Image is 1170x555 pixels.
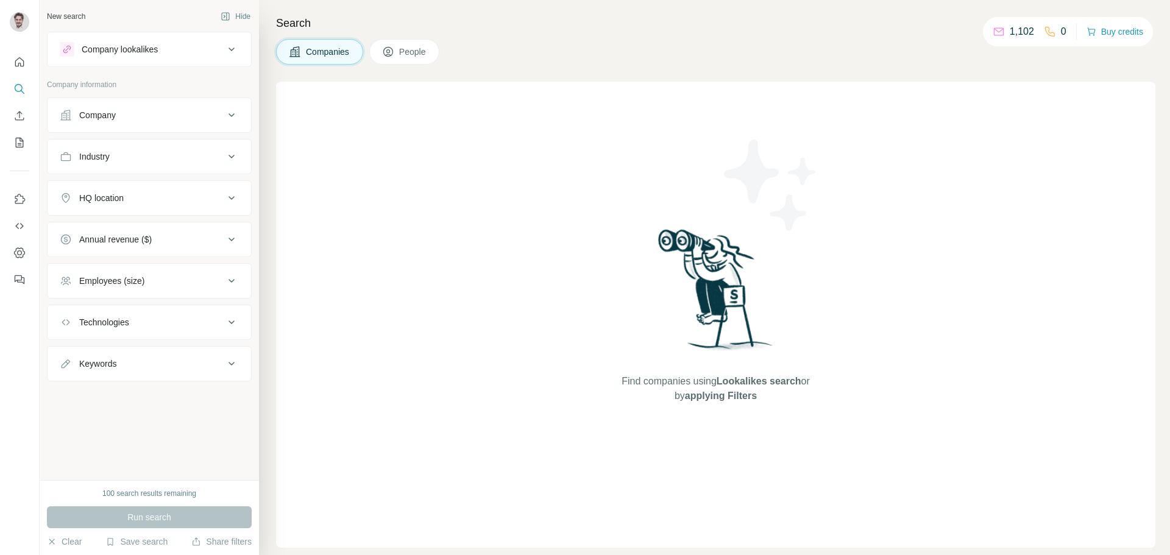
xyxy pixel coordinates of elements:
[79,233,152,246] div: Annual revenue ($)
[212,7,259,26] button: Hide
[685,391,757,401] span: applying Filters
[48,225,251,254] button: Annual revenue ($)
[79,150,110,163] div: Industry
[1087,23,1143,40] button: Buy credits
[48,183,251,213] button: HQ location
[191,536,252,548] button: Share filters
[79,316,129,328] div: Technologies
[10,269,29,291] button: Feedback
[48,266,251,295] button: Employees (size)
[102,488,196,499] div: 100 search results remaining
[1061,24,1066,39] p: 0
[10,188,29,210] button: Use Surfe on LinkedIn
[47,11,85,22] div: New search
[10,242,29,264] button: Dashboard
[716,130,826,240] img: Surfe Illustration - Stars
[10,51,29,73] button: Quick start
[10,105,29,127] button: Enrich CSV
[47,79,252,90] p: Company information
[618,374,813,403] span: Find companies using or by
[10,132,29,154] button: My lists
[48,142,251,171] button: Industry
[1010,24,1034,39] p: 1,102
[79,192,124,204] div: HQ location
[10,78,29,100] button: Search
[276,15,1155,32] h4: Search
[105,536,168,548] button: Save search
[79,275,144,287] div: Employees (size)
[10,215,29,237] button: Use Surfe API
[79,109,116,121] div: Company
[399,46,427,58] span: People
[717,376,801,386] span: Lookalikes search
[47,536,82,548] button: Clear
[48,349,251,378] button: Keywords
[82,43,158,55] div: Company lookalikes
[48,35,251,64] button: Company lookalikes
[306,46,350,58] span: Companies
[79,358,116,370] div: Keywords
[48,308,251,337] button: Technologies
[48,101,251,130] button: Company
[653,226,779,362] img: Surfe Illustration - Woman searching with binoculars
[10,12,29,32] img: Avatar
